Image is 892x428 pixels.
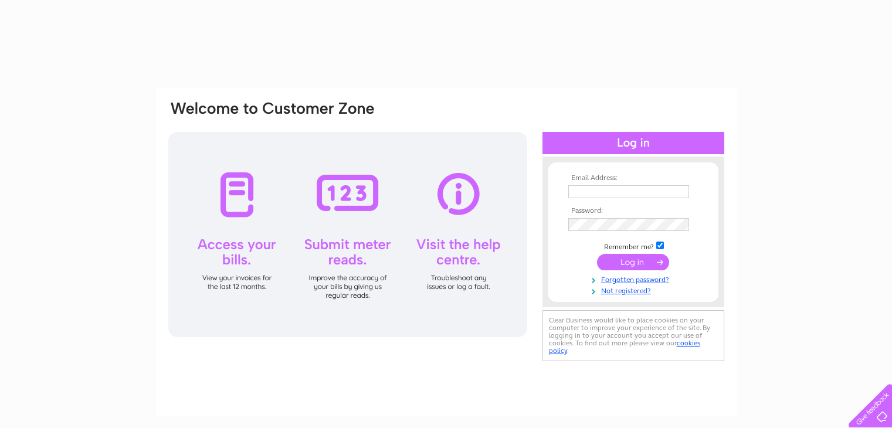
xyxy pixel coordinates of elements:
a: cookies policy [549,339,700,355]
td: Remember me? [565,240,701,252]
div: Clear Business would like to place cookies on your computer to improve your experience of the sit... [542,310,724,361]
th: Email Address: [565,174,701,182]
a: Forgotten password? [568,273,701,284]
input: Submit [597,254,669,270]
a: Not registered? [568,284,701,295]
th: Password: [565,207,701,215]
